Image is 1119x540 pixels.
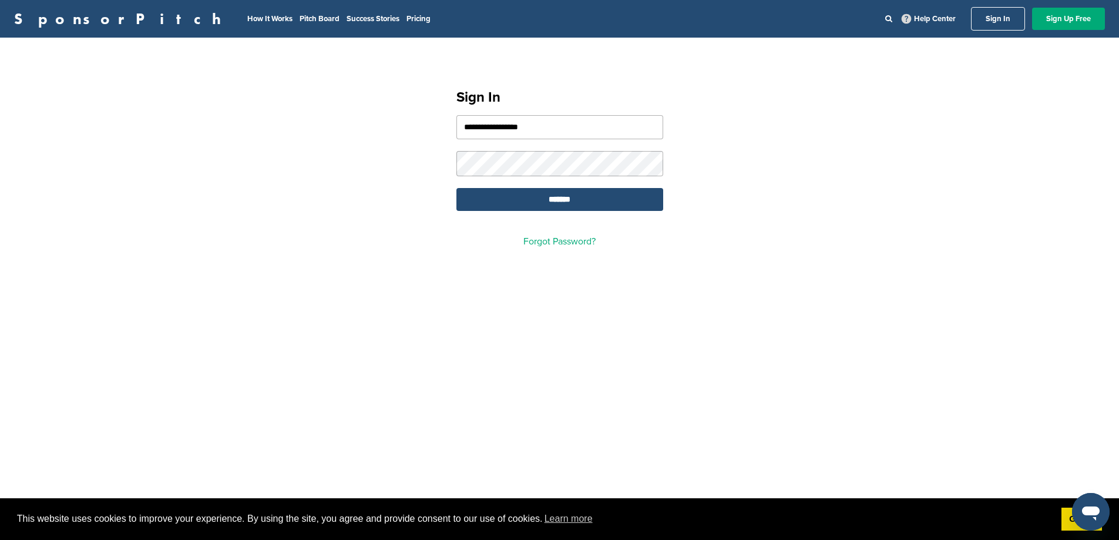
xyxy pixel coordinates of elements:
[17,510,1052,528] span: This website uses cookies to improve your experience. By using the site, you agree and provide co...
[406,14,431,24] a: Pricing
[523,236,596,247] a: Forgot Password?
[300,14,340,24] a: Pitch Board
[899,12,958,26] a: Help Center
[1032,8,1105,30] a: Sign Up Free
[971,7,1025,31] a: Sign In
[347,14,399,24] a: Success Stories
[456,87,663,108] h1: Sign In
[14,11,228,26] a: SponsorPitch
[1072,493,1110,531] iframe: Button to launch messaging window
[247,14,293,24] a: How It Works
[543,510,594,528] a: learn more about cookies
[1061,508,1102,531] a: dismiss cookie message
